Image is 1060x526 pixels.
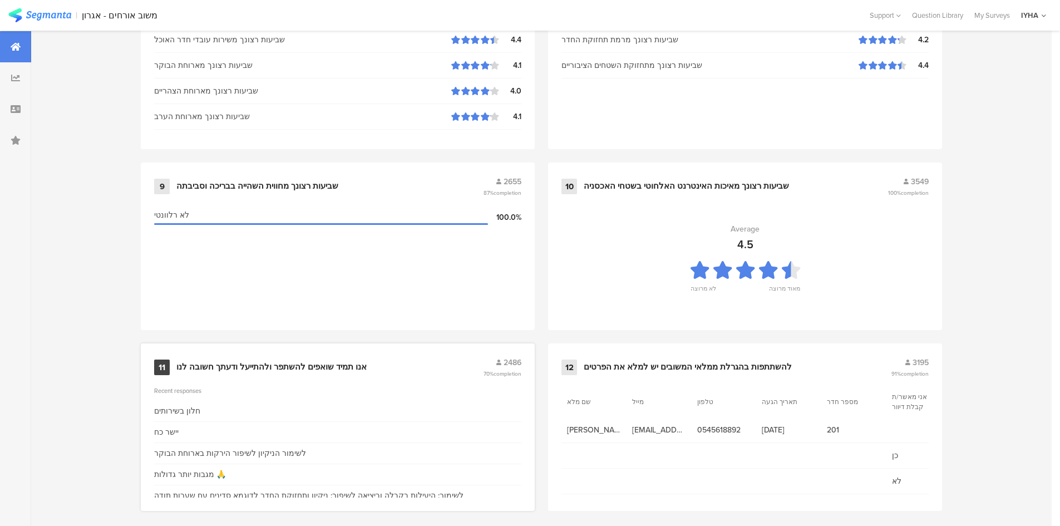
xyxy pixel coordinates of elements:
div: משוב אורחים - אגרון [82,10,157,21]
div: מאוד מרוצה [769,284,800,299]
div: שביעות רצונך מארוחת הצהריים [154,85,451,97]
span: 3195 [913,357,929,368]
div: שביעות רצונך מרמת תחזוקת החדר [561,34,859,46]
section: תאריך הגעה [762,397,812,407]
div: 11 [154,360,170,375]
section: טלפון [697,397,747,407]
div: להשתתפות בהגרלת ממלאי המשובים יש למלא את הפרטים [584,362,792,373]
div: יישר כח [154,426,179,438]
span: 87% [484,189,521,197]
div: שביעות רצונך מארוחת הבוקר [154,60,451,71]
span: [EMAIL_ADDRESS][DOMAIN_NAME] [632,424,686,436]
div: לשימור הניקיון לשיפור הירקות בארוחת הבוקר [154,448,306,459]
section: מייל [632,397,682,407]
span: כן [892,450,946,461]
div: 4.4 [499,34,521,46]
div: 4.0 [499,85,521,97]
div: לשימור: היעילות בקבלה וביציאה לשיפור: ניקיון ותחזוקת החדר לדוגמא סדינים עם שערות תודה [154,490,464,502]
section: שם מלא [567,397,617,407]
div: 4.5 [737,236,753,253]
div: 4.2 [906,34,929,46]
span: [DATE] [762,424,816,436]
section: מספר חדר [827,397,877,407]
div: 12 [561,360,577,375]
div: | [76,9,77,22]
span: completion [901,189,929,197]
div: Support [870,7,901,24]
span: לא רלוונטי [154,209,189,221]
a: My Surveys [969,10,1015,21]
div: Average [731,223,760,235]
div: 4.1 [499,111,521,122]
span: 3549 [911,176,929,188]
span: completion [901,370,929,378]
div: 9 [154,179,170,194]
div: 10 [561,179,577,194]
span: 100% [888,189,929,197]
img: segmanta logo [8,8,71,22]
div: IYHA [1021,10,1038,21]
a: Question Library [906,10,969,21]
span: 2486 [504,357,521,368]
span: [PERSON_NAME] [567,424,621,436]
div: חלון בשירותים [154,405,200,417]
div: Recent responses [154,386,521,395]
span: 2655 [504,176,521,188]
span: 70% [484,370,521,378]
div: שביעות רצונך מאיכות האינטרנט האלחוטי בשטחי האכסניה [584,181,789,192]
div: לא מרוצה [691,284,716,299]
section: אני מאשר/ת קבלת דיוור [892,392,942,412]
div: 100.0% [488,212,521,223]
span: completion [494,189,521,197]
div: מגבות יותר גדולות 🙏 [154,469,226,480]
div: שביעות רצונך משירות עובדי חדר האוכל [154,34,451,46]
span: completion [494,370,521,378]
span: 0545618892 [697,424,751,436]
span: לא [892,475,946,487]
div: שביעות רצונך מתחזוקת השטחים הציבוריים [561,60,859,71]
div: אנו תמיד שואפים להשתפר ולהתייעל ודעתך חשובה לנו [176,362,367,373]
div: שביעות רצונך מחווית השהייה בבריכה וסביבתה [176,181,338,192]
div: 4.4 [906,60,929,71]
div: 4.1 [499,60,521,71]
div: שביעות רצונך מארוחת הערב [154,111,451,122]
span: 201 [827,424,881,436]
span: 91% [891,370,929,378]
